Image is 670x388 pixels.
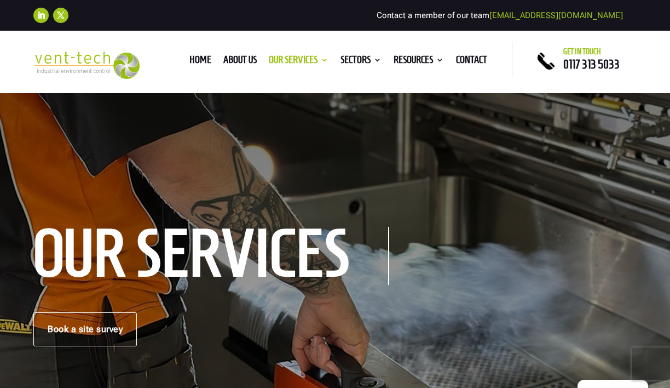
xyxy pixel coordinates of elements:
a: Resources [394,56,444,68]
a: Home [189,56,211,68]
a: [EMAIL_ADDRESS][DOMAIN_NAME] [489,10,623,20]
a: 0117 313 5033 [563,58,620,71]
img: 2023-09-27T08_35_16.549ZVENT-TECH---Clear-background [33,52,140,79]
h1: Our Services [33,227,389,285]
span: Get in touch [563,47,601,56]
a: Follow on X [53,8,68,23]
a: Our Services [269,56,328,68]
a: Follow on LinkedIn [33,8,49,23]
a: Contact [456,56,487,68]
a: About us [223,56,257,68]
span: Contact a member of our team [377,10,623,20]
a: Sectors [340,56,382,68]
a: Book a site survey [33,312,137,346]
